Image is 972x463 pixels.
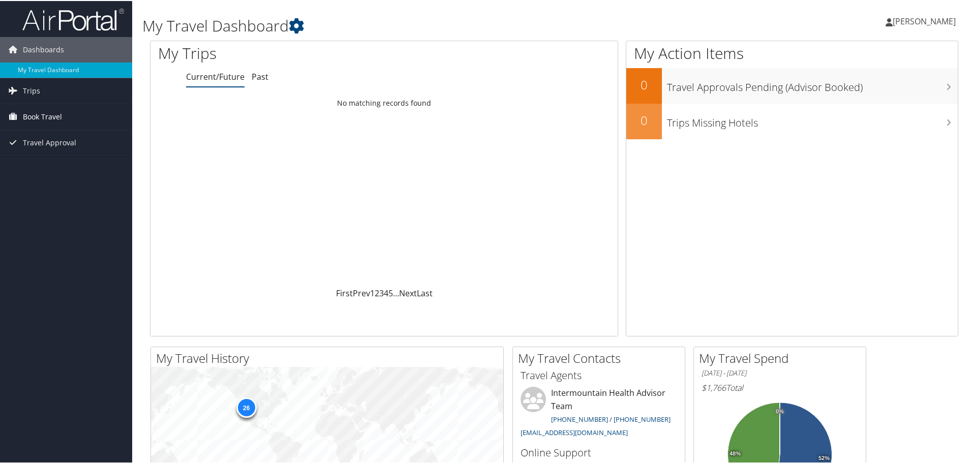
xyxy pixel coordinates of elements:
[702,381,726,392] span: $1,766
[156,349,503,366] h2: My Travel History
[336,287,353,298] a: First
[23,129,76,155] span: Travel Approval
[626,111,662,128] h2: 0
[667,110,958,129] h3: Trips Missing Hotels
[702,381,858,392] h6: Total
[388,287,393,298] a: 5
[521,445,677,459] h3: Online Support
[626,42,958,63] h1: My Action Items
[886,5,966,36] a: [PERSON_NAME]
[818,454,830,460] tspan: 52%
[515,386,682,440] li: Intermountain Health Advisor Team
[22,7,124,30] img: airportal-logo.png
[384,287,388,298] a: 4
[667,74,958,94] h3: Travel Approvals Pending (Advisor Booked)
[353,287,370,298] a: Prev
[626,103,958,138] a: 0Trips Missing Hotels
[236,396,256,417] div: 26
[702,367,858,377] h6: [DATE] - [DATE]
[521,427,628,436] a: [EMAIL_ADDRESS][DOMAIN_NAME]
[142,14,691,36] h1: My Travel Dashboard
[23,103,62,129] span: Book Travel
[379,287,384,298] a: 3
[417,287,433,298] a: Last
[186,70,245,81] a: Current/Future
[370,287,375,298] a: 1
[150,93,618,111] td: No matching records found
[518,349,685,366] h2: My Travel Contacts
[23,36,64,61] span: Dashboards
[730,450,741,456] tspan: 48%
[699,349,866,366] h2: My Travel Spend
[393,287,399,298] span: …
[375,287,379,298] a: 2
[626,67,958,103] a: 0Travel Approvals Pending (Advisor Booked)
[626,75,662,92] h2: 0
[158,42,415,63] h1: My Trips
[252,70,268,81] a: Past
[23,77,40,103] span: Trips
[893,15,956,26] span: [PERSON_NAME]
[776,408,784,414] tspan: 0%
[551,414,671,423] a: [PHONE_NUMBER] / [PHONE_NUMBER]
[521,367,677,382] h3: Travel Agents
[399,287,417,298] a: Next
